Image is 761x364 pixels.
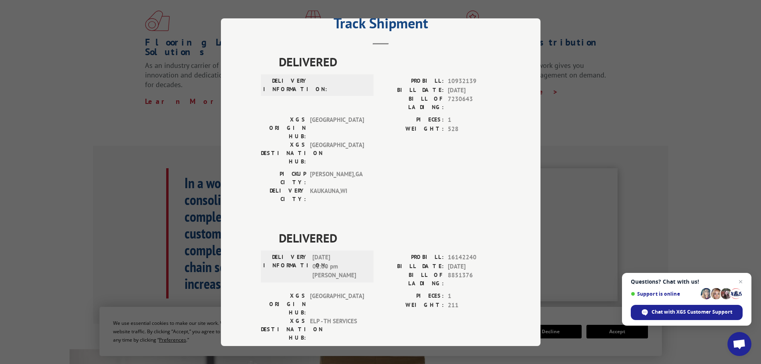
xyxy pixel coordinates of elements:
[381,86,444,95] label: BILL DATE:
[310,292,364,317] span: [GEOGRAPHIC_DATA]
[261,141,306,166] label: XGS DESTINATION HUB:
[631,305,743,320] span: Chat with XGS Customer Support
[381,124,444,133] label: WEIGHT:
[261,115,306,141] label: XGS ORIGIN HUB:
[310,115,364,141] span: [GEOGRAPHIC_DATA]
[381,115,444,125] label: PIECES:
[727,332,751,356] a: Open chat
[381,292,444,301] label: PIECES:
[312,253,366,280] span: [DATE] 01:00 pm [PERSON_NAME]
[631,278,743,285] span: Questions? Chat with us!
[448,292,501,301] span: 1
[310,187,364,203] span: KAUKAUNA , WI
[381,271,444,288] label: BILL OF LADING:
[310,170,364,187] span: [PERSON_NAME] , GA
[261,187,306,203] label: DELIVERY CITY:
[448,300,501,310] span: 211
[448,77,501,86] span: 10932139
[261,170,306,187] label: PICKUP CITY:
[448,86,501,95] span: [DATE]
[263,253,308,280] label: DELIVERY INFORMATION:
[652,308,732,316] span: Chat with XGS Customer Support
[631,291,698,297] span: Support is online
[448,115,501,125] span: 1
[279,53,501,71] span: DELIVERED
[261,317,306,342] label: XGS DESTINATION HUB:
[381,77,444,86] label: PROBILL:
[448,271,501,288] span: 8851376
[448,95,501,111] span: 7230643
[448,262,501,271] span: [DATE]
[381,300,444,310] label: WEIGHT:
[448,253,501,262] span: 16142240
[310,141,364,166] span: [GEOGRAPHIC_DATA]
[261,346,306,363] label: PICKUP CITY:
[261,18,501,33] h2: Track Shipment
[448,124,501,133] span: 528
[279,229,501,247] span: DELIVERED
[310,317,364,342] span: ELP - TH SERVICES
[263,77,308,93] label: DELIVERY INFORMATION:
[381,262,444,271] label: BILL DATE:
[310,346,364,363] span: [PERSON_NAME] , GA
[261,292,306,317] label: XGS ORIGIN HUB:
[381,253,444,262] label: PROBILL:
[381,95,444,111] label: BILL OF LADING:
